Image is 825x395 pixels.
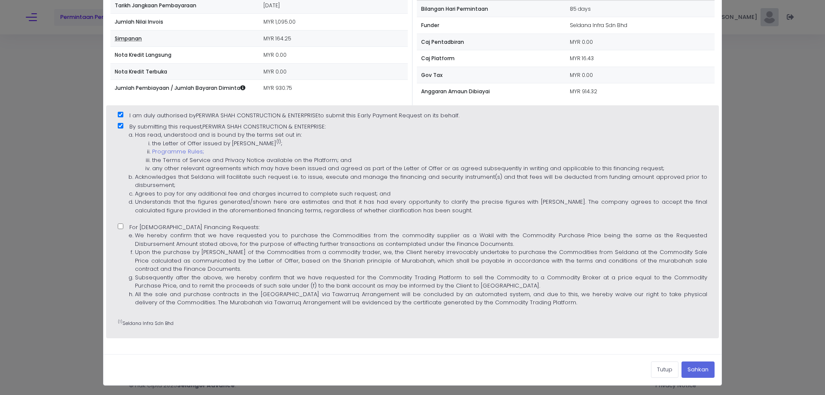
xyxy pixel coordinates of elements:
td: MYR 930.75 [259,80,408,96]
li: Agrees to pay for any additional fee and charges incurred to complete such request; and [135,190,707,198]
td: MYR 16.43 [565,50,714,67]
li: any other relevant agreements which may have been issued and agreed as part of the Letter of Offe... [152,164,707,173]
th: Gov Tax [417,67,565,83]
th: Caj Platform [417,50,565,67]
td: 85 days [565,0,714,17]
th: Jumlah Pembiayaan / Jumlah Bayaran Diminta [110,80,259,96]
abbr: Jumlah tersebut adalah jumlah bayaran diminta yang akan dikreditkan ke akaun pelanggan atau pembe... [240,84,245,92]
th: Bilangan Hari Permintaan [417,0,565,17]
button: Sahkan [681,361,715,378]
td: MYR 914.32 [565,83,714,100]
input: By submitting this request,PERWIRA SHAH CONSTRUCTION & ENTERPRISE: Has read, understood and is bo... [118,123,123,129]
li: the Letter of Offer issued by [PERSON_NAME] ; [152,139,707,148]
abbr: Jumlah nilai invois yang ditahan oleh Funder, iaitu jumlah yang tidak tersedua untuk pembiayaan. [115,35,142,42]
td: MYR 0.00 [565,67,714,83]
th: Nota Kredit Terbuka [110,63,259,80]
th: Anggaran Amaun Dibiayai [417,83,565,100]
span: For [DEMOGRAPHIC_DATA] Financing Requests: [118,223,707,307]
input: I am duly authorised byPERWIRA SHAH CONSTRUCTION & ENTERPRISEto submit this Early Payment Request... [118,112,123,117]
td: MYR 0.00 [565,34,714,50]
sup: (1) [276,139,281,144]
li: All the sale and purchase contracts in the [GEOGRAPHIC_DATA] via Tawarruq Arrangement will be con... [135,290,707,307]
button: Tutup [651,361,678,378]
th: Jumlah Nilai Invois [110,14,259,31]
li: Upon the purchase by [PERSON_NAME] of the Commodities from a commodity trader, we, the Client her... [135,248,707,273]
span: I am duly authorised by to submit this Early Payment Request on its behalf. [129,111,459,119]
li: Acknowledges that Seldana will facilitate such request i.e. to issue, execute and manage the fina... [135,173,707,190]
th: Funder [417,17,565,34]
td: Seldana Infra Sdn Bhd [565,17,714,34]
p: Seldana Infra Sdn Bhd [118,319,707,327]
th: Nota Kredit Langsung [110,47,259,64]
td: MYR 0.00 [259,63,408,80]
td: MYR 164.25 [259,30,408,47]
input: For [DEMOGRAPHIC_DATA] Financing Requests: We hereby confirm that we have requested you to purcha... [118,224,123,229]
li: We hereby confirm that we have requested you to purchase the Commodities from the commodity suppl... [135,231,707,248]
span: (1) [118,319,122,324]
span: PERWIRA SHAH CONSTRUCTION & ENTERPRISE [202,122,325,131]
span: PERWIRA SHAH CONSTRUCTION & ENTERPRISE [196,111,318,119]
li: Subsequently after the above, we hereby confirm that we have requested for the Commodity Trading ... [135,273,707,290]
a: Programme Rules; [152,147,204,156]
td: MYR 0.00 [259,47,408,64]
th: Caj Pentadbiran [417,34,565,50]
li: the Terms of Service and Privacy Notice available on the Platform; and [152,156,707,165]
li: Has read, understood and is bound by the terms set out in: [135,131,707,139]
span: By submitting this request, : [118,122,707,215]
td: MYR 1,095.00 [259,14,408,31]
li: Understands that the figures generated/shown here are estimates and that it has had every opportu... [135,198,707,214]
